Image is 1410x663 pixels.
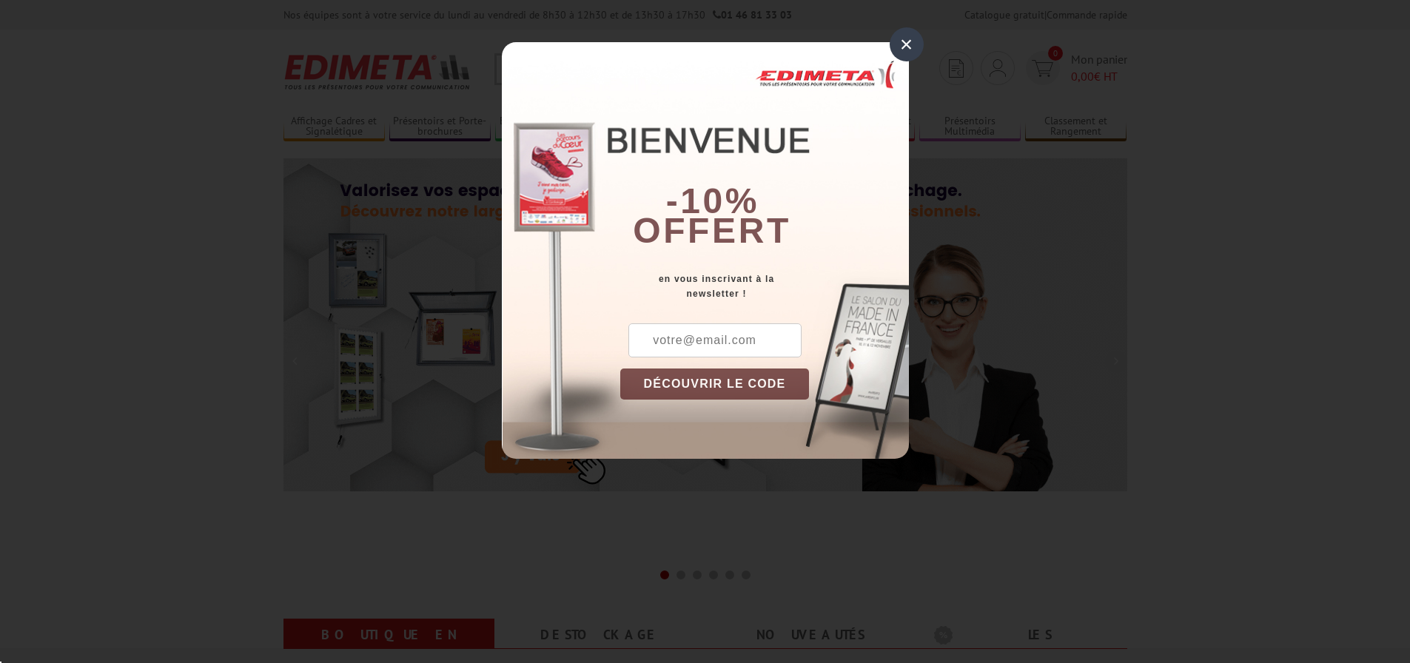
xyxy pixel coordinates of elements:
[620,272,909,301] div: en vous inscrivant à la newsletter !
[890,27,924,61] div: ×
[620,368,810,400] button: DÉCOUVRIR LE CODE
[628,323,802,357] input: votre@email.com
[633,211,791,250] font: offert
[666,181,759,221] b: -10%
